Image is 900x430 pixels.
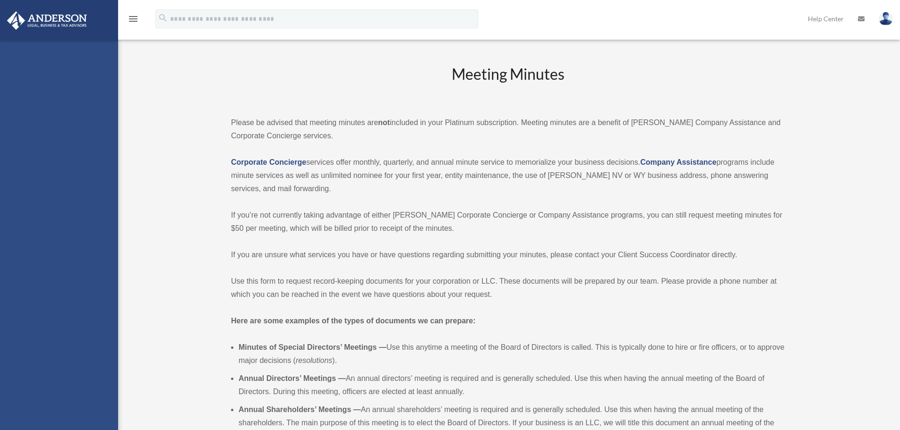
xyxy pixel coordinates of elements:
[640,158,716,166] a: Company Assistance
[239,341,785,367] li: Use this anytime a meeting of the Board of Directors is called. This is typically done to hire or...
[879,12,893,25] img: User Pic
[4,11,90,30] img: Anderson Advisors Platinum Portal
[231,248,785,261] p: If you are unsure what services you have or have questions regarding submitting your minutes, ple...
[231,317,476,325] strong: Here are some examples of the types of documents we can prepare:
[239,372,785,398] li: An annual directors’ meeting is required and is generally scheduled. Use this when having the ann...
[158,13,168,23] i: search
[231,156,785,195] p: services offer monthly, quarterly, and annual minute service to memorialize your business decisio...
[231,275,785,301] p: Use this form to request record-keeping documents for your corporation or LLC. These documents wi...
[239,405,361,413] b: Annual Shareholders’ Meetings —
[231,209,785,235] p: If you’re not currently taking advantage of either [PERSON_NAME] Corporate Concierge or Company A...
[231,158,306,166] a: Corporate Concierge
[231,64,785,103] h2: Meeting Minutes
[378,118,390,126] strong: not
[239,343,386,351] b: Minutes of Special Directors’ Meetings —
[231,116,785,143] p: Please be advised that meeting minutes are included in your Platinum subscription. Meeting minute...
[239,374,346,382] b: Annual Directors’ Meetings —
[128,13,139,25] i: menu
[128,17,139,25] a: menu
[296,356,332,364] em: resolutions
